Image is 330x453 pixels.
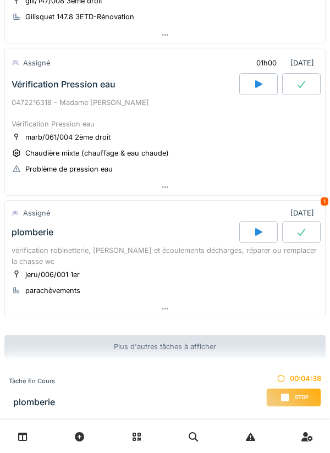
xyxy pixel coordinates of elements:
[25,164,113,174] div: Problème de pression eau
[25,132,111,142] div: marb/061/004 2ème droit
[25,12,134,22] div: Gilisquet 147.8 3ETD-Rénovation
[23,58,50,68] div: Assigné
[25,269,80,280] div: jeru/006/001 1er
[12,97,318,129] div: 0472216318 - Madame [PERSON_NAME] Vérification Pression eau
[256,58,277,68] div: 01h00
[4,335,326,358] div: Plus d'autres tâches à afficher
[25,285,80,296] div: parachèvements
[25,148,169,158] div: Chaudière mixte (chauffage & eau chaude)
[321,197,328,206] div: 1
[13,397,55,407] h3: plomberie
[12,245,318,266] div: vérification robinetterie, [PERSON_NAME] et écoulements décharges, réparer ou remplacer la chasse wc
[12,79,116,90] div: Vérification Pression eau
[247,53,318,73] div: [DATE]
[9,377,55,386] div: Tâche en cours
[290,208,318,218] div: [DATE]
[295,394,309,401] span: Stop
[266,373,321,384] div: 00:04:38
[12,227,53,237] div: plomberie
[23,208,50,218] div: Assigné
